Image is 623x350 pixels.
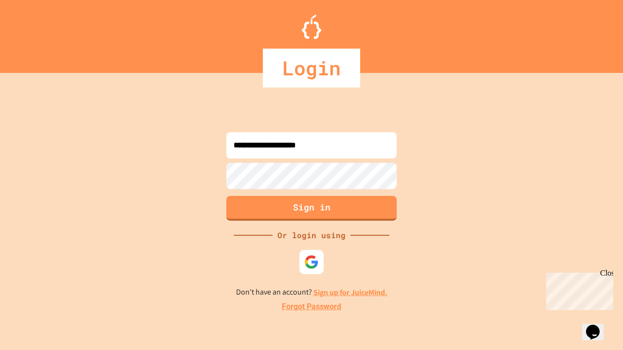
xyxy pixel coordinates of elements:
iframe: chat widget [542,269,613,310]
a: Forgot Password [282,301,341,313]
div: Chat with us now!Close [4,4,67,62]
button: Sign in [226,196,397,221]
div: Login [263,49,360,87]
p: Don't have an account? [236,286,387,298]
a: Sign up for JuiceMind. [313,287,387,297]
img: Logo.svg [302,15,321,39]
img: google-icon.svg [304,255,319,269]
iframe: chat widget [582,311,613,340]
div: Or login using [273,229,350,241]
